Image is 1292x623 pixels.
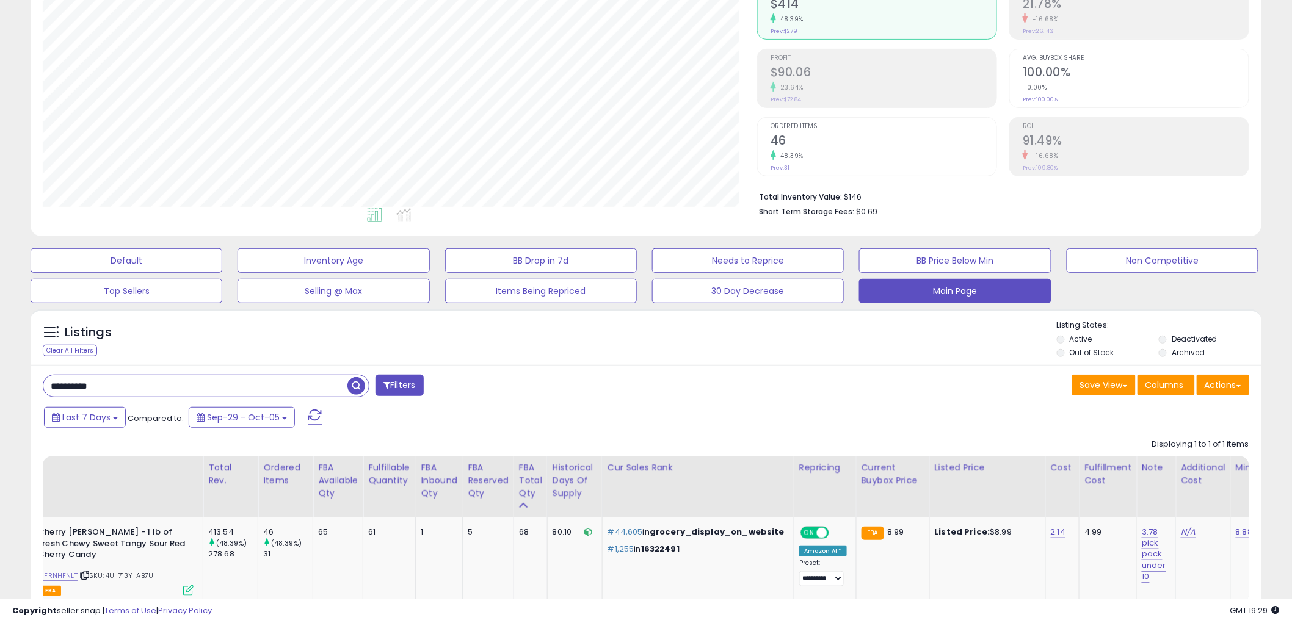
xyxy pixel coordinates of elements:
div: 65 [318,527,354,538]
button: Inventory Age [238,248,429,273]
span: Columns [1145,379,1184,391]
label: Active [1070,334,1092,344]
span: OFF [827,528,847,538]
div: 46 [263,527,313,538]
div: Cur Sales Rank [608,461,789,474]
span: 16322491 [641,543,680,555]
button: Non Competitive [1067,248,1258,273]
a: Privacy Policy [158,605,212,616]
div: Fulfillable Quantity [368,461,410,487]
small: Prev: 109.80% [1023,164,1058,171]
span: #1,255 [608,543,634,555]
small: Prev: $279 [771,27,797,35]
div: FBA inbound Qty [421,461,457,500]
small: Prev: $72.84 [771,96,801,103]
div: Cost [1051,461,1075,474]
span: ROI [1023,123,1249,130]
div: 68 [519,527,538,538]
div: Clear All Filters [43,345,97,356]
span: | SKU: 4U-713Y-AB7U [79,571,153,580]
div: Repricing [799,461,851,474]
div: 61 [368,527,406,538]
small: (48.39%) [216,538,247,548]
div: $8.99 [935,527,1036,538]
button: Actions [1197,375,1249,395]
span: grocery_display_on_website [650,526,785,538]
h2: 91.49% [1023,134,1249,150]
a: B0FRNHFNLT [35,571,78,581]
button: Last 7 Days [44,407,126,428]
span: Sep-29 - Oct-05 [207,411,280,423]
span: 8.99 [887,526,904,538]
div: FBA Reserved Qty [468,461,509,500]
div: Title [7,461,198,474]
h2: $90.06 [771,65,996,82]
small: (48.39%) [271,538,302,548]
span: Ordered Items [771,123,996,130]
small: -16.68% [1028,15,1059,24]
div: 5 [468,527,504,538]
button: Needs to Reprice [652,248,844,273]
span: #44,605 [608,526,643,538]
div: 80.10 [553,527,593,538]
div: seller snap | | [12,605,212,617]
p: in [608,544,785,555]
div: Preset: [799,559,847,586]
button: Selling @ Max [238,279,429,303]
button: Filters [376,375,423,396]
span: ON [802,528,817,538]
span: Avg. Buybox Share [1023,55,1249,62]
button: BB Drop in 7d [445,248,637,273]
p: in [608,527,785,538]
div: Note [1142,461,1170,474]
b: Short Term Storage Fees: [759,206,854,217]
div: 31 [263,549,313,560]
div: Current Buybox Price [862,461,924,487]
span: Profit [771,55,996,62]
div: Total Rev. [208,461,253,487]
small: 48.39% [776,15,804,24]
small: Prev: 26.14% [1023,27,1053,35]
label: Out of Stock [1070,347,1114,358]
button: 30 Day Decrease [652,279,844,303]
div: Amazon AI * [799,546,847,556]
a: 2.14 [1051,526,1066,538]
small: Prev: 100.00% [1023,96,1058,103]
h2: 46 [771,134,996,150]
span: 2025-10-13 19:29 GMT [1230,605,1280,616]
b: Total Inventory Value: [759,192,842,202]
a: 8.88 [1236,526,1253,538]
span: Compared to: [128,412,184,424]
div: 413.54 [208,527,258,538]
small: -16.68% [1028,151,1059,160]
small: 48.39% [776,151,804,160]
strong: Copyright [12,605,57,616]
small: 0.00% [1023,83,1047,92]
button: Main Page [859,279,1051,303]
div: Listed Price [935,461,1040,474]
a: 3.78 pick pack under 10 [1142,526,1166,583]
a: Terms of Use [104,605,156,616]
div: Displaying 1 to 1 of 1 items [1152,439,1249,450]
div: FBA Available Qty [318,461,358,500]
small: 23.64% [776,83,804,92]
button: Items Being Repriced [445,279,637,303]
label: Deactivated [1172,334,1218,344]
button: BB Price Below Min [859,248,1051,273]
h2: 100.00% [1023,65,1249,82]
div: Ordered Items [263,461,308,487]
div: FBA Total Qty [519,461,542,500]
span: Last 7 Days [62,411,111,423]
h5: Listings [65,324,112,341]
button: Sep-29 - Oct-05 [189,407,295,428]
b: Cherry [PERSON_NAME] - 1 lb of Fresh Chewy Sweet Tangy Sour Red Cherry Candy [38,527,186,564]
small: FBA [862,527,884,540]
small: Prev: 31 [771,164,789,171]
button: Columns [1138,375,1195,395]
li: $146 [759,189,1240,203]
a: N/A [1181,526,1196,538]
div: 1 [421,527,453,538]
label: Archived [1172,347,1205,358]
div: Additional Cost [1181,461,1225,487]
div: 278.68 [208,549,258,560]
